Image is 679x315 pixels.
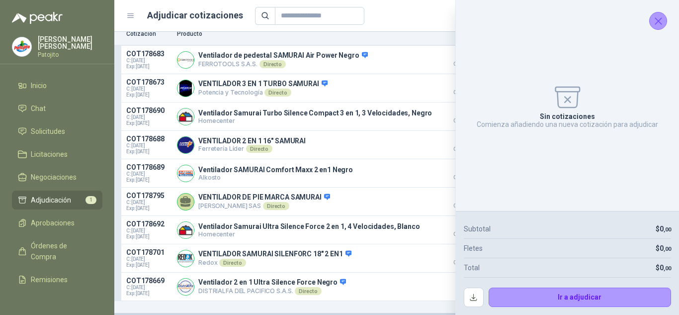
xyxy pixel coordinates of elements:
span: C: [DATE] [126,200,171,206]
span: 0 [660,225,671,233]
p: COT178692 [126,220,171,228]
span: C: [DATE] [126,86,171,92]
p: $ 254.065 [438,78,488,95]
span: 1 [85,196,96,204]
div: Directo [259,60,286,68]
p: COT178689 [126,163,171,171]
p: COT178688 [126,135,171,143]
span: C: [DATE] [126,143,171,149]
a: Chat [12,99,102,118]
span: Crédito 30 días [438,204,488,209]
span: Crédito 60 días [438,232,488,237]
p: $ 613.326 [438,277,488,294]
span: C: [DATE] [126,171,171,177]
span: 0 [660,244,671,252]
p: Homecenter [198,117,432,124]
span: Exp: [DATE] [126,92,171,98]
span: Aprobaciones [31,217,75,228]
p: Fletes [464,243,483,254]
p: COT178690 [126,106,171,114]
span: Crédito 45 días [438,62,488,67]
a: Inicio [12,76,102,95]
span: ,00 [664,265,671,272]
p: COT178701 [126,248,171,256]
p: Ventilador 2 en 1 Ultra Silence Force Negro [198,278,346,287]
div: Directo [263,202,289,210]
p: DISTRIALFA DEL PACIFICO S.A.S. [198,287,346,295]
p: COT178673 [126,78,171,86]
p: COT178669 [126,277,171,285]
p: Ferretería Líder [198,145,306,153]
img: Company Logo [177,52,194,68]
p: COT178683 [126,50,171,58]
span: Órdenes de Compra [31,240,93,262]
a: Adjudicación1 [12,191,102,210]
span: Exp: [DATE] [126,120,171,126]
p: Precio [438,29,488,39]
span: C: [DATE] [126,228,171,234]
img: Company Logo [177,250,194,267]
span: Adjudicación [31,195,71,206]
a: Licitaciones [12,145,102,164]
p: VENTILADOR 3 EN 1 TURBO SAMURAI [198,80,328,89]
p: FERROTOOLS S.A.S. [198,60,368,68]
p: Potencia y Tecnología [198,89,328,97]
p: $ [656,262,671,273]
span: C: [DATE] [126,114,171,120]
span: Chat [31,103,46,114]
img: Company Logo [12,37,31,56]
p: $ [656,223,671,234]
span: 0 [660,264,671,272]
span: C: [DATE] [126,58,171,64]
div: Directo [295,287,321,295]
span: De contado [438,289,488,294]
p: Total [464,262,480,273]
span: Exp: [DATE] [126,234,171,240]
img: Company Logo [177,222,194,238]
span: ,00 [664,246,671,252]
span: C: [DATE] [126,256,171,262]
p: $ 257.488 [438,106,488,123]
img: Company Logo [177,165,194,182]
p: COT178795 [126,192,171,200]
span: Exp: [DATE] [126,64,171,70]
p: $ 286.350 [438,192,488,209]
span: Inicio [31,80,47,91]
p: VENTILADOR SAMURAI SILENFORC 18" 2 EN1 [198,250,351,259]
p: Producto [177,29,432,39]
span: Solicitudes [31,126,65,137]
div: Directo [246,145,272,153]
a: Aprobaciones [12,213,102,232]
span: C: [DATE] [126,285,171,291]
div: Directo [264,89,291,97]
p: [PERSON_NAME] SAS [198,202,330,210]
span: ,00 [664,226,671,233]
span: Remisiones [31,274,68,285]
p: Cotización [126,29,171,39]
p: Comienza añadiendo una nueva cotización para adjudicar [477,120,658,128]
p: VENTILADOR 2 EN 1 16" SAMURAI [198,137,306,145]
a: Negociaciones [12,168,102,187]
span: Exp: [DATE] [126,149,171,155]
img: Logo peakr [12,12,63,24]
p: Ventilador Samurai Turbo Silence Compact 3 en 1, 3 Velocidades, Negro [198,109,432,117]
span: Licitaciones [31,149,68,160]
span: Crédito 60 días [438,175,488,180]
span: Crédito 60 días [438,118,488,123]
span: Crédito 60 días [438,90,488,95]
p: Subtotal [464,223,491,234]
span: Exp: [DATE] [126,206,171,211]
a: Órdenes de Compra [12,236,102,266]
p: $ 291.088 [438,220,488,237]
p: Ventilador de pedestal SAMURAI Air Power Negro [198,51,368,60]
img: Company Logo [177,108,194,125]
a: Solicitudes [12,122,102,141]
img: Company Logo [177,80,194,97]
p: Alkosto [198,174,353,181]
p: Sin cotizaciones [540,112,595,120]
p: Redox [198,259,351,267]
p: VENTILADOR DE PIE MARCA SAMURAI [198,193,330,202]
p: $ 274.890 [438,135,488,152]
span: Exp: [DATE] [126,262,171,268]
h1: Adjudicar cotizaciones [147,8,243,22]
